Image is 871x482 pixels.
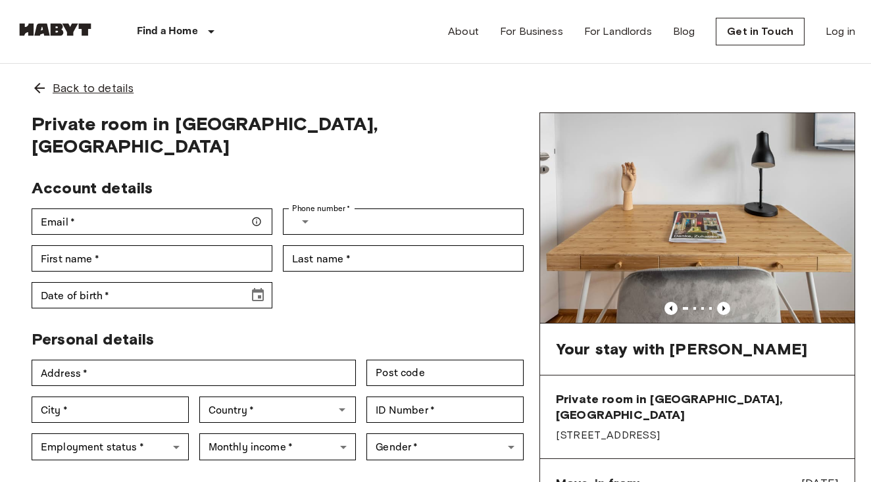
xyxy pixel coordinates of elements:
a: Get in Touch [716,18,805,45]
a: Blog [673,24,695,39]
p: Find a Home [137,24,198,39]
div: ID Number [366,397,524,423]
div: City [32,397,189,423]
img: Habyt [16,23,95,36]
div: Address [32,360,356,386]
img: Marketing picture of unit DE-02-023-002-02HF [540,113,855,323]
span: Personal details [32,329,154,349]
button: Open [333,400,351,419]
button: Select country [292,208,318,235]
div: Last name [283,245,524,272]
div: First name [32,245,272,272]
label: Phone number [292,203,351,214]
span: Your stay with [PERSON_NAME] [556,339,807,359]
a: Back to details [16,64,855,112]
a: For Landlords [584,24,652,39]
button: Choose date [245,282,271,308]
span: Private room in [GEOGRAPHIC_DATA], [GEOGRAPHIC_DATA] [32,112,524,157]
span: Back to details [53,80,134,97]
button: Previous image [664,302,678,315]
a: For Business [500,24,563,39]
span: Private room in [GEOGRAPHIC_DATA], [GEOGRAPHIC_DATA] [556,391,839,423]
a: Log in [826,24,855,39]
svg: Make sure your email is correct — we'll send your booking details there. [251,216,262,227]
span: Account details [32,178,153,197]
button: Previous image [717,302,730,315]
div: Post code [366,360,524,386]
div: Email [32,208,272,235]
span: [STREET_ADDRESS] [556,428,839,443]
a: About [448,24,479,39]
